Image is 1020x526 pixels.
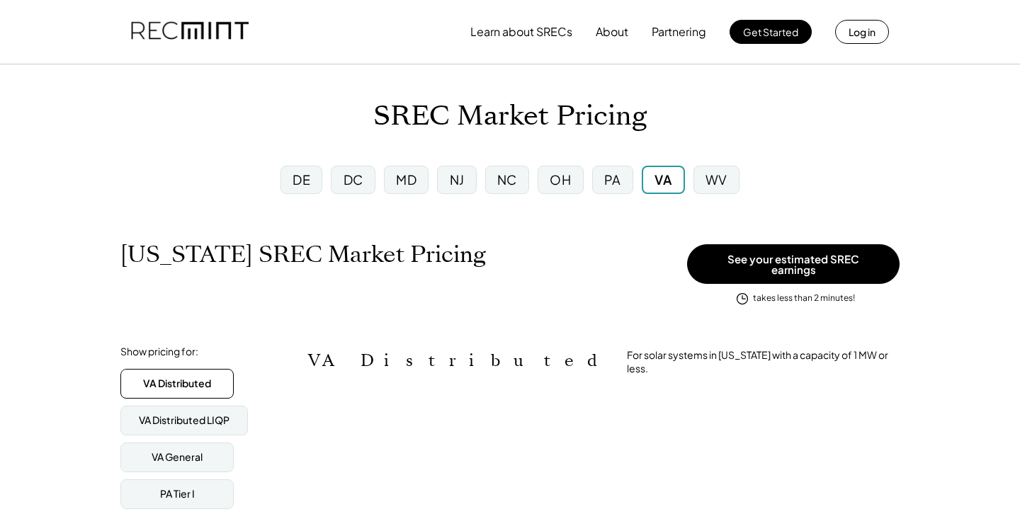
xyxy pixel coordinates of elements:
button: Partnering [652,18,706,46]
h2: VA Distributed [308,350,606,371]
button: Learn about SRECs [470,18,572,46]
button: Log in [835,20,889,44]
h1: [US_STATE] SREC Market Pricing [120,241,486,268]
button: Get Started [730,20,812,44]
div: DC [344,171,363,188]
div: PA [604,171,621,188]
div: VA [654,171,671,188]
div: takes less than 2 minutes! [753,292,855,304]
div: WV [705,171,727,188]
div: For solar systems in [US_STATE] with a capacity of 1 MW or less. [627,348,900,376]
button: See your estimated SREC earnings [687,244,900,284]
button: About [596,18,628,46]
div: VA General [152,450,203,464]
div: NJ [450,171,465,188]
div: PA Tier I [160,487,195,501]
div: MD [396,171,416,188]
div: OH [550,171,571,188]
div: DE [293,171,310,188]
img: recmint-logotype%403x.png [131,8,249,56]
div: Show pricing for: [120,345,198,359]
div: VA Distributed [143,377,211,391]
div: VA Distributed LIQP [139,413,229,428]
h1: SREC Market Pricing [373,100,647,133]
div: NC [497,171,517,188]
